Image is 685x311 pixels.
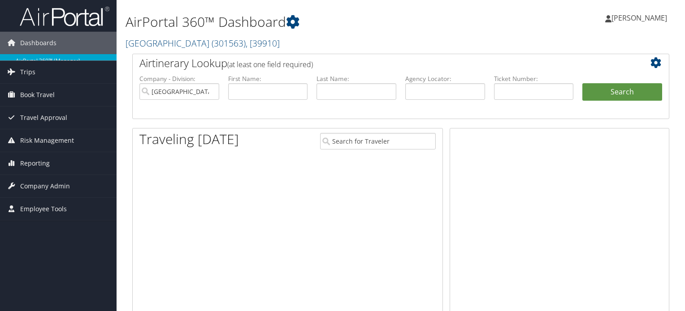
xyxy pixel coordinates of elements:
[20,84,55,106] span: Book Travel
[139,130,239,149] h1: Traveling [DATE]
[316,74,396,83] label: Last Name:
[126,13,493,31] h1: AirPortal 360™ Dashboard
[494,74,574,83] label: Ticket Number:
[20,61,35,83] span: Trips
[227,60,313,69] span: (at least one field required)
[228,74,308,83] label: First Name:
[139,74,219,83] label: Company - Division:
[20,129,74,152] span: Risk Management
[246,37,280,49] span: , [ 39910 ]
[212,37,246,49] span: ( 301563 )
[20,198,67,220] span: Employee Tools
[405,74,485,83] label: Agency Locator:
[20,32,56,54] span: Dashboards
[126,37,280,49] a: [GEOGRAPHIC_DATA]
[582,83,662,101] button: Search
[320,133,436,149] input: Search for Traveler
[611,13,667,23] span: [PERSON_NAME]
[605,4,676,31] a: [PERSON_NAME]
[139,55,617,71] h2: Airtinerary Lookup
[20,107,67,129] span: Travel Approval
[20,175,70,197] span: Company Admin
[20,152,50,175] span: Reporting
[20,6,109,27] img: airportal-logo.png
